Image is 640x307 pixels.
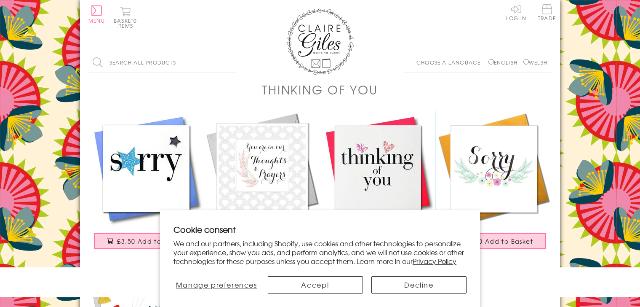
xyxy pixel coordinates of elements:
a: Sympathy, Sorry, Thinking of you Card, Blue Star, Embellished with a padded star £3.50 Add to Basket [88,111,204,257]
span: £3.50 Add to Basket [117,237,186,245]
h1: Thinking of You [262,81,378,98]
a: Privacy Policy [413,256,456,266]
span: Menu [88,17,105,24]
img: Sympathy, Sorry, Thinking of you Card, Blue Star, Embellished with a padded star [88,111,204,227]
button: Menu [88,5,105,23]
span: £3.50 Add to Basket [464,237,533,245]
input: Search all products [88,53,236,72]
img: Claire Giles Greetings Cards [286,8,354,75]
button: Basket0 items [114,7,137,28]
img: Sympathy, Sorry, Thinking of you Card, Flowers, Sorry [436,111,552,227]
a: Sympathy, Sorry, Thinking of you Card, Heart, fabric butterfly Embellished £3.50 Add to Basket [320,111,436,257]
h2: Cookie consent [173,224,467,235]
a: Sympathy, Sorry, Thinking of you Card, Fern Flowers, Thoughts & Prayers £3.50 Add to Basket [204,111,320,257]
span: Manage preferences [176,280,257,290]
button: £3.50 Add to Basket [94,233,199,249]
a: Trade [538,4,556,22]
a: Log In [506,4,526,21]
button: Decline [371,276,467,294]
input: Search [227,53,236,72]
span: 0 items [117,17,137,30]
a: Sympathy, Sorry, Thinking of you Card, Flowers, Sorry £3.50 Add to Basket [436,111,552,257]
label: English [488,59,522,66]
button: £3.50 Add to Basket [442,233,546,249]
p: We and our partners, including Shopify, use cookies and other technologies to personalize your ex... [173,239,467,265]
span: Trade [538,4,556,21]
button: Accept [268,276,363,294]
input: Welsh [523,59,529,65]
p: Choose a language: [416,59,487,66]
label: Welsh [523,59,547,66]
input: English [488,59,494,65]
button: Manage preferences [173,276,259,294]
img: Sympathy, Sorry, Thinking of you Card, Fern Flowers, Thoughts & Prayers [204,111,320,227]
img: Sympathy, Sorry, Thinking of you Card, Heart, fabric butterfly Embellished [320,111,436,227]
